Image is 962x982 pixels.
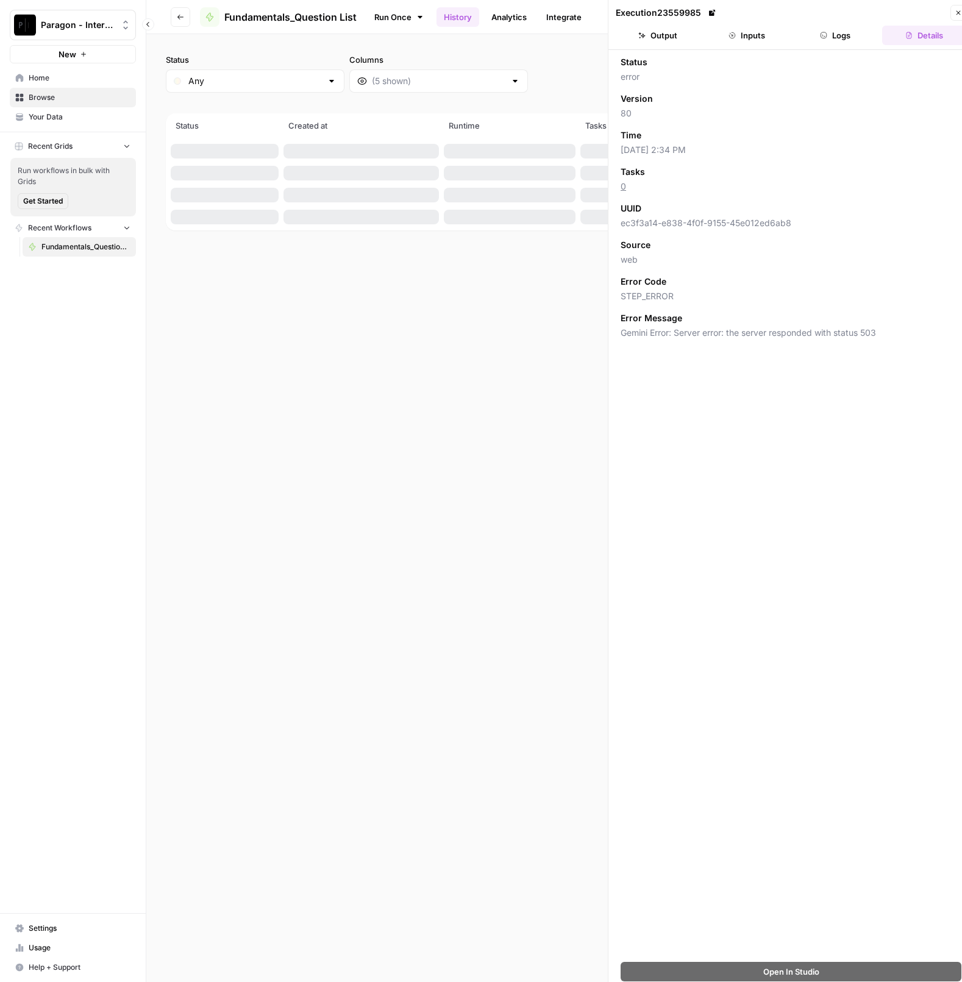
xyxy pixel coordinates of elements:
span: Tasks [621,166,645,178]
span: Get Started [23,196,63,207]
span: Error Message [621,312,682,324]
span: Error Code [621,276,666,288]
label: Status [166,54,344,66]
span: web [621,254,961,266]
span: UUID [621,202,641,215]
span: Paragon - Internal Usage [41,19,115,31]
button: Recent Grids [10,137,136,155]
span: Help + Support [29,962,130,973]
a: 0 [621,181,626,191]
button: Logs [794,26,878,45]
span: 80 [621,107,961,119]
div: Execution 23559985 [616,7,718,19]
th: Created at [281,113,441,140]
button: Open In Studio [621,962,961,981]
button: Inputs [705,26,789,45]
a: Usage [10,938,136,958]
button: Output [616,26,700,45]
a: Settings [10,919,136,938]
span: Run workflows in bulk with Grids [18,165,129,187]
span: Fundamentals_Question List [224,10,357,24]
span: Browse [29,92,130,103]
label: Columns [349,54,528,66]
span: Gemini Error: Server error: the server responded with status 503 [621,327,961,339]
span: Your Data [29,112,130,123]
input: (5 shown) [372,75,505,87]
span: ec3f3a14-e838-4f0f-9155-45e012ed6ab8 [621,217,961,229]
a: Fundamentals_Question List [200,7,357,27]
a: History [436,7,479,27]
a: Integrate [539,7,589,27]
a: Home [10,68,136,88]
span: Time [621,129,641,141]
span: Open In Studio [763,966,819,978]
span: Settings [29,923,130,934]
span: STEP_ERROR [621,290,961,302]
a: Browse [10,88,136,107]
span: error [621,71,961,83]
span: Status [621,56,647,68]
span: Version [621,93,653,105]
button: Get Started [18,193,68,209]
button: Help + Support [10,958,136,977]
span: [DATE] 2:34 PM [621,144,961,156]
button: Workspace: Paragon - Internal Usage [10,10,136,40]
input: Any [188,75,322,87]
span: Recent Workflows [28,222,91,233]
button: Recent Workflows [10,219,136,237]
span: Home [29,73,130,84]
span: Source [621,239,650,251]
button: New [10,45,136,63]
img: Paragon - Internal Usage Logo [14,14,36,36]
span: Fundamentals_Question List [41,241,130,252]
span: New [59,48,76,60]
a: Analytics [484,7,534,27]
a: Run Once [366,7,432,27]
a: Fundamentals_Question List [23,237,136,257]
a: Your Data [10,107,136,127]
th: Status [168,113,281,140]
span: Recent Grids [28,141,73,152]
th: Tasks [578,113,685,140]
th: Runtime [441,113,578,140]
span: Usage [29,942,130,953]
